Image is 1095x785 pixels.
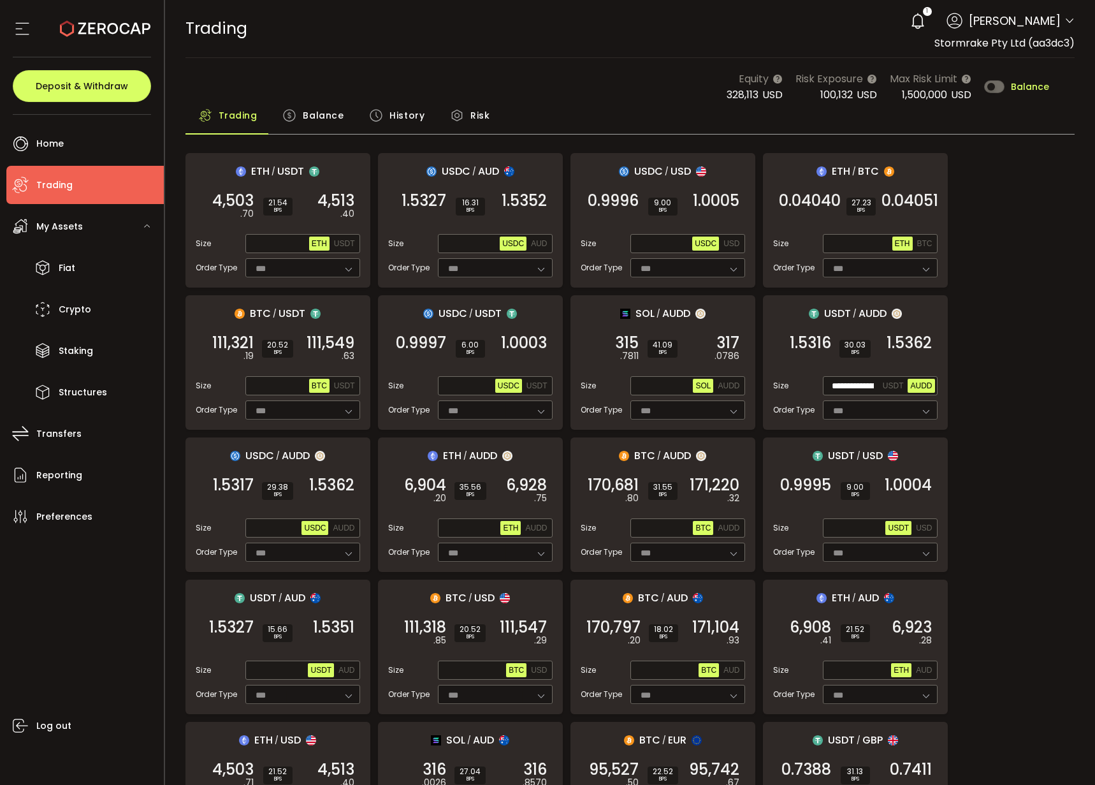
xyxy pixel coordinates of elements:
[884,593,894,603] img: aud_portfolio.svg
[279,305,305,321] span: USDT
[624,735,634,745] img: btc_portfolio.svg
[816,166,827,177] img: eth_portfolio.svg
[36,176,73,194] span: Trading
[331,237,358,251] button: USDT
[773,689,815,700] span: Order Type
[267,349,288,356] i: BPS
[309,166,319,177] img: usdt_portfolio.svg
[334,239,355,248] span: USDT
[534,492,547,505] em: .75
[279,592,282,604] em: /
[656,308,660,319] em: /
[721,663,742,677] button: AUD
[853,308,857,319] em: /
[423,309,433,319] img: usdc_portfolio.svg
[762,87,783,102] span: USD
[212,194,254,207] span: 4,503
[267,491,288,499] i: BPS
[667,590,688,606] span: AUD
[828,448,855,464] span: USDT
[309,479,354,492] span: 1.5362
[502,239,524,248] span: USDC
[388,689,430,700] span: Order Type
[581,380,596,392] span: Size
[185,17,247,40] span: Trading
[846,626,865,633] span: 21.52
[501,337,547,349] span: 1.0003
[881,194,938,207] span: 0.04051
[832,163,850,179] span: ETH
[504,166,514,177] img: aud_portfolio.svg
[809,309,819,319] img: usdt_portfolio.svg
[891,663,911,677] button: ETH
[690,479,739,492] span: 171,220
[336,663,357,677] button: AUD
[196,380,211,392] span: Size
[317,194,354,207] span: 4,513
[723,239,739,248] span: USD
[433,492,446,505] em: .20
[439,305,467,321] span: USDC
[463,450,467,462] em: /
[446,732,465,748] span: SOL
[388,262,430,274] span: Order Type
[588,194,639,207] span: 0.9996
[433,634,446,647] em: .85
[695,381,711,390] span: SOL
[654,633,673,641] i: BPS
[917,239,932,248] span: BTC
[915,237,935,251] button: BTC
[309,237,330,251] button: ETH
[846,491,865,499] i: BPS
[13,70,151,102] button: Deposit & Withdraw
[718,381,739,390] span: AUDD
[692,237,719,251] button: USDC
[301,521,328,535] button: USDC
[696,166,706,177] img: usd_portfolio.svg
[888,451,898,461] img: usd_portfolio.svg
[36,508,92,526] span: Preferences
[894,666,909,675] span: ETH
[657,450,661,462] em: /
[716,337,739,349] span: 317
[773,547,815,558] span: Order Type
[446,590,467,606] span: BTC
[531,239,547,248] span: AUD
[581,238,596,249] span: Size
[653,491,672,499] i: BPS
[196,664,211,676] span: Size
[340,207,354,221] em: .40
[715,379,742,393] button: AUDD
[388,547,430,558] span: Order Type
[790,337,831,349] span: 1.5316
[581,689,622,700] span: Order Type
[330,521,357,535] button: AUDD
[654,626,673,633] span: 18.02
[277,163,304,179] span: USDT
[310,593,321,603] img: aud_portfolio.svg
[502,451,512,461] img: zuPXiwguUFiBOIQyqLOiXsnnNitlx7q4LCwEbLHADjIpTka+Lip0HH8D0VTrd02z+wEAAAAASUVORK5CYII=
[315,451,325,461] img: zuPXiwguUFiBOIQyqLOiXsnnNitlx7q4LCwEbLHADjIpTka+Lip0HH8D0VTrd02z+wEAAAAASUVORK5CYII=
[509,666,524,675] span: BTC
[845,349,866,356] i: BPS
[588,479,639,492] span: 170,681
[430,593,440,603] img: btc_portfolio.svg
[308,663,334,677] button: USDT
[581,404,622,416] span: Order Type
[665,166,669,177] em: /
[662,305,690,321] span: AUDD
[693,593,703,603] img: aud_portfolio.svg
[500,237,526,251] button: USDC
[620,349,639,363] em: .7811
[820,87,853,102] span: 100,132
[254,732,273,748] span: ETH
[638,590,659,606] span: BTC
[739,71,769,87] span: Equity
[526,381,547,390] span: USDT
[388,664,403,676] span: Size
[934,36,1075,50] span: Stormrake Pty Ltd (aa3dc3)
[581,262,622,274] span: Order Type
[495,379,522,393] button: USDC
[695,239,716,248] span: USDC
[276,450,280,462] em: /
